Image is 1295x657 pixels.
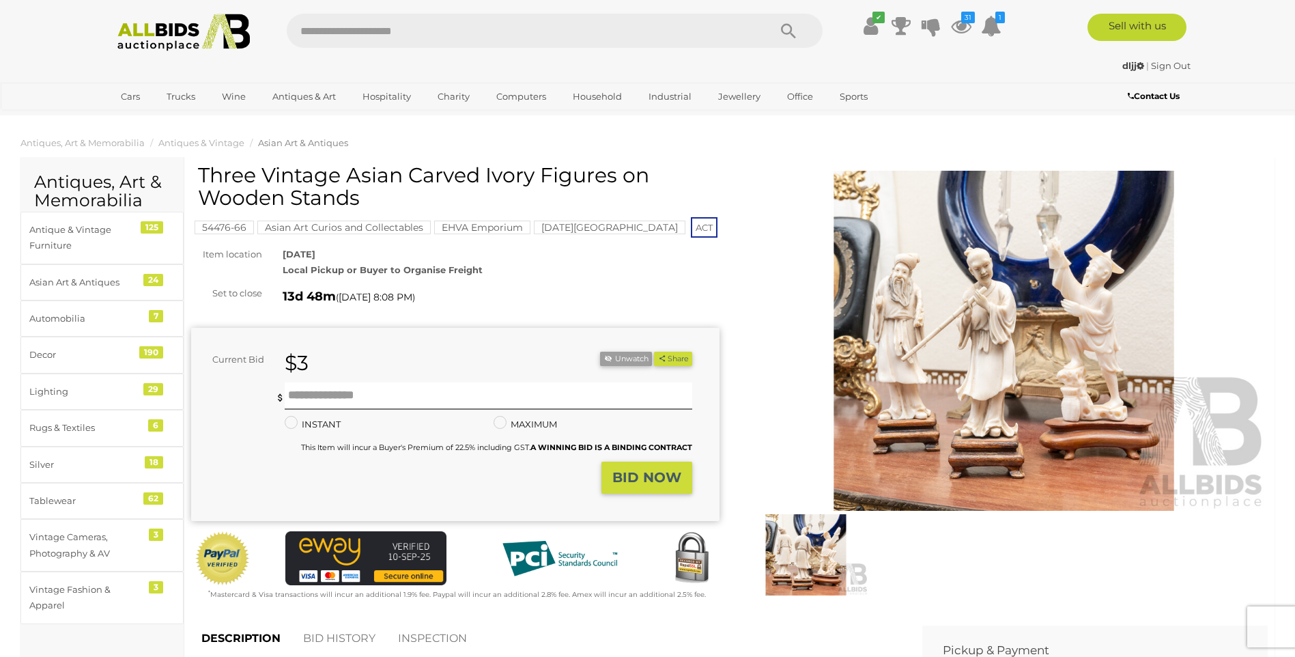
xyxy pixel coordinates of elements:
[141,221,163,234] div: 125
[143,274,163,286] div: 24
[112,108,227,130] a: [GEOGRAPHIC_DATA]
[29,275,142,290] div: Asian Art & Antiques
[149,581,163,593] div: 3
[29,311,142,326] div: Automobilia
[492,531,628,586] img: PCI DSS compliant
[195,221,254,234] mark: 54476-66
[139,346,163,359] div: 190
[29,493,142,509] div: Tablewear
[487,85,555,108] a: Computers
[534,221,685,234] mark: [DATE][GEOGRAPHIC_DATA]
[213,85,255,108] a: Wine
[20,519,184,572] a: Vintage Cameras, Photography & AV 3
[339,291,412,303] span: [DATE] 8:08 PM
[181,247,272,262] div: Item location
[181,285,272,301] div: Set to close
[20,300,184,337] a: Automobilia 7
[600,352,652,366] li: Unwatch this item
[110,14,258,51] img: Allbids.com.au
[158,85,204,108] a: Trucks
[29,582,142,614] div: Vintage Fashion & Apparel
[434,222,530,233] a: EHVA Emporium
[600,352,652,366] button: Unwatch
[654,352,692,366] button: Share
[143,492,163,505] div: 62
[264,85,345,108] a: Antiques & Art
[285,350,309,376] strong: $3
[664,531,719,586] img: Secured by Rapid SSL
[429,85,479,108] a: Charity
[336,292,415,303] span: ( )
[149,310,163,322] div: 7
[995,12,1005,23] i: 1
[301,443,692,452] small: This Item will incur a Buyer's Premium of 22.5% including GST.
[1128,89,1183,104] a: Contact Us
[29,420,142,436] div: Rugs & Textiles
[354,85,420,108] a: Hospitality
[1122,60,1146,71] a: dljj
[20,137,145,148] a: Antiques, Art & Memorabilia
[20,337,184,373] a: Decor 190
[20,374,184,410] a: Lighting 29
[872,12,885,23] i: ✔
[861,14,881,38] a: ✔
[208,590,706,599] small: Mastercard & Visa transactions will incur an additional 1.9% fee. Paypal will incur an additional...
[961,12,975,23] i: 31
[29,457,142,473] div: Silver
[191,352,274,367] div: Current Bid
[530,443,692,452] b: A WINNING BID IS A BINDING CONTRACT
[158,137,244,148] a: Antiques & Vintage
[145,456,163,469] div: 18
[34,173,170,210] h2: Antiques, Art & Memorabilia
[195,531,251,586] img: Official PayPal Seal
[534,222,685,233] a: [DATE][GEOGRAPHIC_DATA]
[981,14,1001,38] a: 1
[20,410,184,446] a: Rugs & Textiles 6
[257,221,431,234] mark: Asian Art Curios and Collectables
[29,384,142,400] div: Lighting
[434,221,530,234] mark: EHVA Emporium
[740,171,1268,512] img: Three Vintage Asian Carved Ivory Figures on Wooden Stands
[149,529,163,541] div: 3
[285,417,341,432] label: INSTANT
[1122,60,1144,71] strong: dljj
[283,249,315,260] strong: [DATE]
[29,222,142,254] div: Antique & Vintage Furniture
[709,85,769,108] a: Jewellery
[29,347,142,363] div: Decor
[20,264,184,300] a: Asian Art & Antiques 24
[20,572,184,624] a: Vintage Fashion & Apparel 3
[564,85,631,108] a: Household
[754,14,823,48] button: Search
[1151,60,1191,71] a: Sign Out
[943,644,1227,657] h2: Pickup & Payment
[195,222,254,233] a: 54476-66
[20,483,184,519] a: Tablewear 62
[258,137,348,148] a: Asian Art & Antiques
[148,419,163,432] div: 6
[612,469,681,486] strong: BID NOW
[1146,60,1149,71] span: |
[257,222,431,233] a: Asian Art Curios and Collectables
[143,383,163,395] div: 29
[743,514,868,595] img: Three Vintage Asian Carved Ivory Figures on Wooden Stands
[283,289,336,304] strong: 13d 48m
[198,164,716,209] h1: Three Vintage Asian Carved Ivory Figures on Wooden Stands
[831,85,877,108] a: Sports
[285,531,446,585] img: eWAY Payment Gateway
[283,264,483,275] strong: Local Pickup or Buyer to Organise Freight
[494,417,557,432] label: MAXIMUM
[640,85,700,108] a: Industrial
[601,462,692,494] button: BID NOW
[1128,91,1180,101] b: Contact Us
[20,212,184,264] a: Antique & Vintage Furniture 125
[691,217,717,238] span: ACT
[20,447,184,483] a: Silver 18
[778,85,822,108] a: Office
[112,85,149,108] a: Cars
[951,14,971,38] a: 31
[29,529,142,561] div: Vintage Cameras, Photography & AV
